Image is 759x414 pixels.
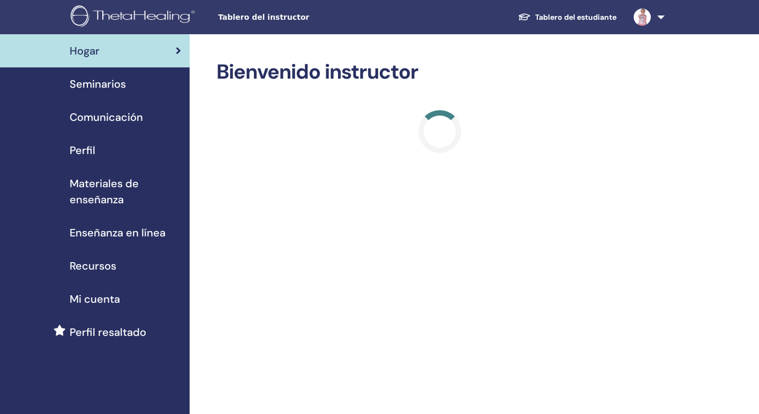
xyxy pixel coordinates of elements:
img: graduation-cap-white.svg [518,12,531,21]
a: Tablero del estudiante [509,7,625,27]
h2: Bienvenido instructor [216,60,663,85]
span: Enseñanza en línea [70,225,166,241]
img: default.jpg [634,9,651,26]
span: Seminarios [70,76,126,92]
span: Materiales de enseñanza [70,175,181,208]
span: Comunicación [70,109,143,125]
span: Perfil resaltado [70,324,146,340]
img: logo.png [71,5,199,29]
span: Mi cuenta [70,291,120,307]
span: Hogar [70,43,100,59]
span: Tablero del instructor [218,12,379,23]
span: Perfil [70,142,95,158]
span: Recursos [70,258,116,274]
